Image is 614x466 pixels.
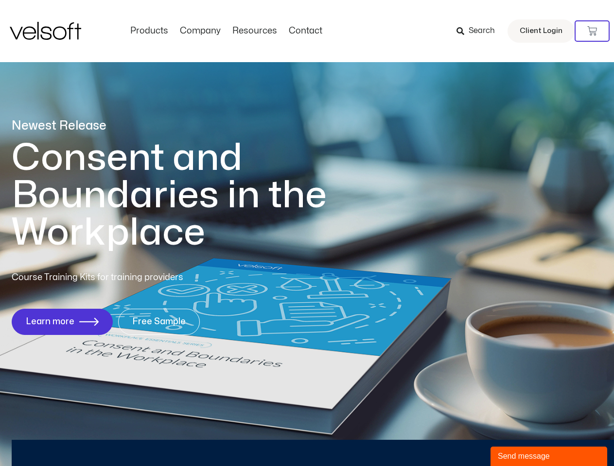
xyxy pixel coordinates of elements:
[12,271,254,284] p: Course Training Kits for training providers
[12,139,367,251] h1: Consent and Boundaries in the Workplace
[124,26,328,36] nav: Menu
[174,26,227,36] a: CompanyMenu Toggle
[10,22,81,40] img: Velsoft Training Materials
[124,26,174,36] a: ProductsMenu Toggle
[456,23,502,39] a: Search
[118,309,200,335] a: Free Sample
[12,117,367,134] p: Newest Release
[227,26,283,36] a: ResourcesMenu Toggle
[132,317,186,327] span: Free Sample
[469,25,495,37] span: Search
[283,26,328,36] a: ContactMenu Toggle
[26,317,74,327] span: Learn more
[508,19,575,43] a: Client Login
[491,445,609,466] iframe: chat widget
[12,309,113,335] a: Learn more
[520,25,562,37] span: Client Login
